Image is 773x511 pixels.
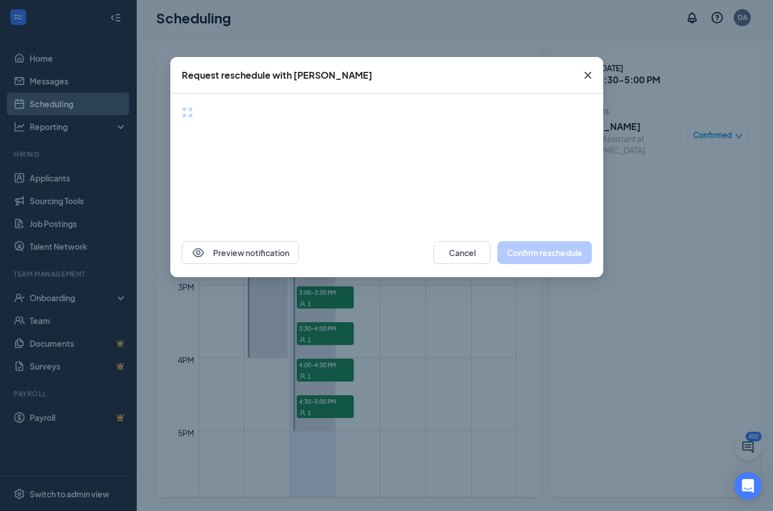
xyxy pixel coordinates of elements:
svg: Cross [581,68,595,82]
button: Close [572,57,603,94]
svg: Eye [191,246,205,259]
button: EyePreview notification [182,241,299,264]
button: Cancel [433,241,490,264]
div: Open Intercom Messenger [734,472,762,500]
button: Confirm reschedule [497,241,592,264]
div: Request reschedule with [PERSON_NAME] [182,69,373,82]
